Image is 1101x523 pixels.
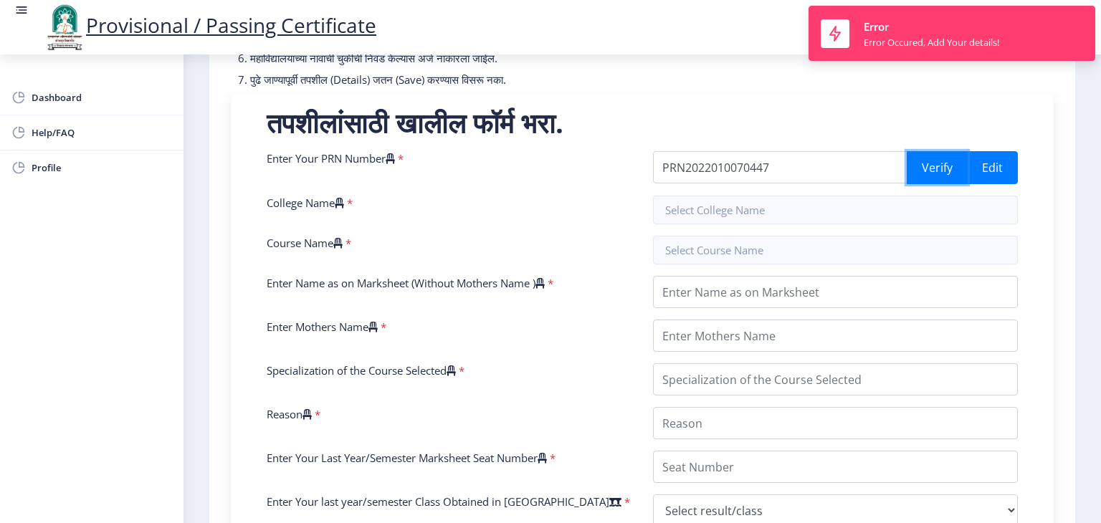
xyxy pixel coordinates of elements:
[653,276,1018,308] input: Enter Name as on Marksheet
[653,236,1018,264] input: Select Course Name
[864,19,889,34] span: Error
[32,159,172,176] span: Profile
[267,320,378,334] label: Enter Mothers Name
[238,51,765,65] p: 6. महाविद्यालयाच्या नावाची चुकीची निवड केल्यास अर्ज नाकारला जाईल.
[43,3,86,52] img: logo
[267,151,395,165] label: Enter Your PRN Number
[267,407,312,421] label: Reason
[653,151,907,183] input: PRN Number
[32,124,172,141] span: Help/FAQ
[967,151,1018,184] button: Edit
[267,451,547,465] label: Enter Your Last Year/Semester Marksheet Seat Number
[653,320,1018,352] input: Enter Mothers Name
[267,108,1018,137] h2: तपशीलांसाठी खालील फॉर्म भरा.
[653,196,1018,224] input: Select College Name
[907,151,968,184] button: Verify
[43,11,376,39] a: Provisional / Passing Certificate
[267,236,343,250] label: Course Name
[267,196,344,210] label: College Name
[653,451,1018,483] input: Seat Number
[32,89,172,106] span: Dashboard
[653,407,1018,439] input: Reason
[864,36,999,49] div: Error Occured, Add Your details!
[653,363,1018,395] input: Specialization of the Course Selected
[267,276,545,290] label: Enter Name as on Marksheet (Without Mothers Name )
[267,363,456,378] label: Specialization of the Course Selected
[267,494,621,509] label: Enter Your last year/semester Class Obtained in [GEOGRAPHIC_DATA]
[238,72,765,87] p: 7. पुढे जाण्यापूर्वी तपशील (Details) जतन (Save) करण्यास विसरू नका.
